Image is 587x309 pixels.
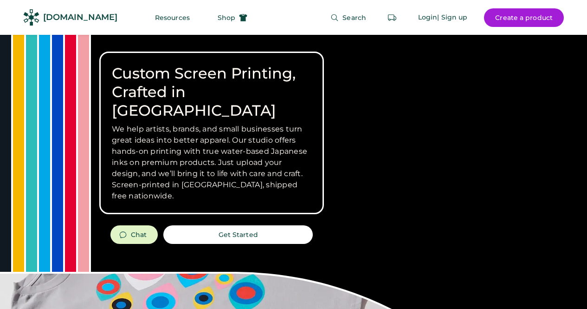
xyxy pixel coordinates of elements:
[383,8,401,27] button: Retrieve an order
[110,225,158,244] button: Chat
[319,8,377,27] button: Search
[43,12,117,23] div: [DOMAIN_NAME]
[23,9,39,26] img: Rendered Logo - Screens
[437,13,467,22] div: | Sign up
[418,13,438,22] div: Login
[484,8,564,27] button: Create a product
[112,64,311,120] h1: Custom Screen Printing, Crafted in [GEOGRAPHIC_DATA]
[342,14,366,21] span: Search
[206,8,258,27] button: Shop
[218,14,235,21] span: Shop
[163,225,313,244] button: Get Started
[112,124,311,202] h3: We help artists, brands, and small businesses turn great ideas into better apparel. Our studio of...
[144,8,201,27] button: Resources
